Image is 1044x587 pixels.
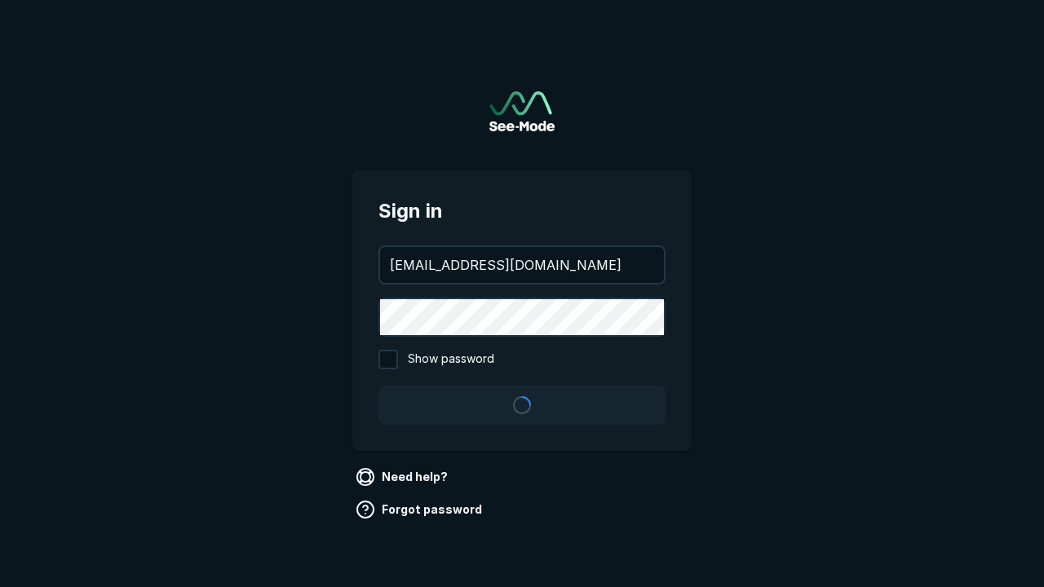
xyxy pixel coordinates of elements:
a: Forgot password [352,497,489,523]
a: Need help? [352,464,454,490]
span: Show password [408,350,494,369]
input: your@email.com [380,247,664,283]
img: See-Mode Logo [489,91,555,131]
a: Go to sign in [489,91,555,131]
span: Sign in [378,196,666,226]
